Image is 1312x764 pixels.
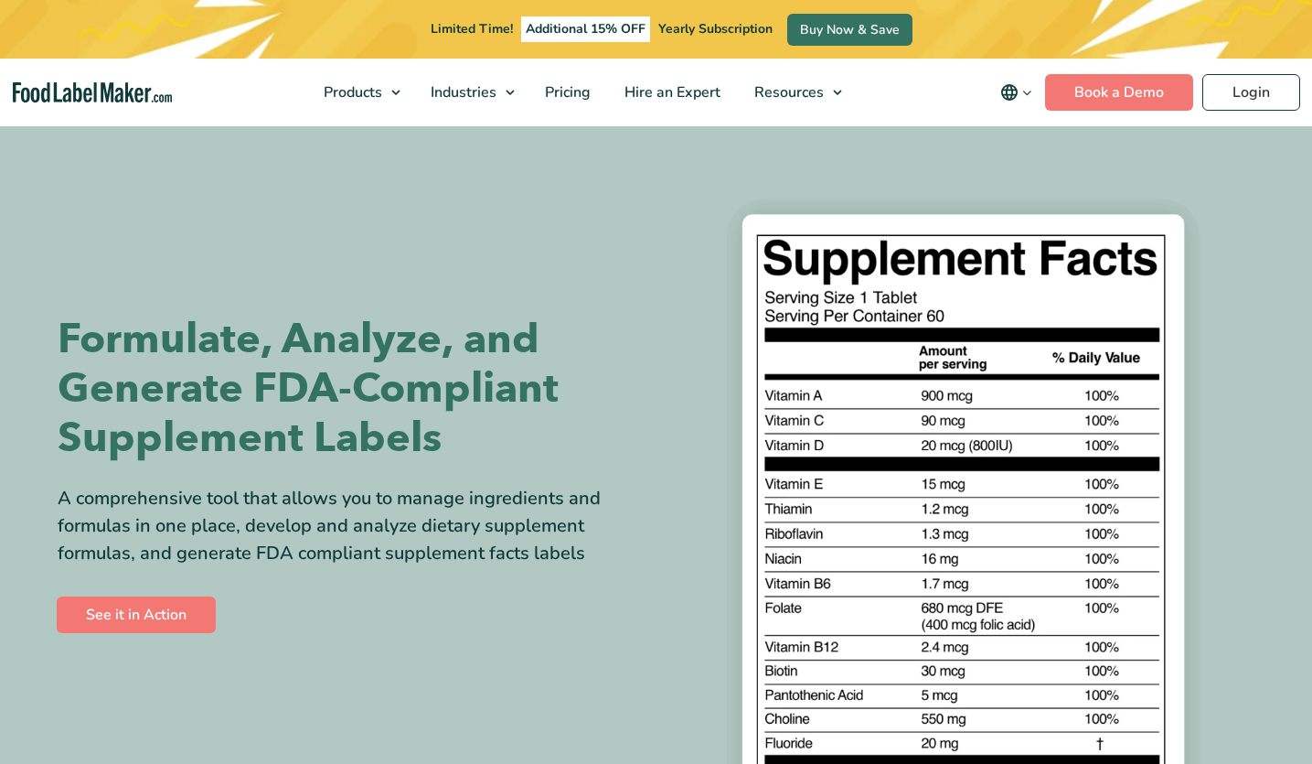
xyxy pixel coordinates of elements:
span: Products [318,82,384,102]
a: Products [307,59,410,126]
span: Resources [749,82,826,102]
span: Yearly Subscription [658,20,773,38]
a: Resources [738,59,851,126]
div: A comprehensive tool that allows you to manage ingredients and formulas in one place, develop and... [58,485,643,567]
a: Login [1202,74,1300,111]
h1: Formulate, Analyze, and Generate FDA-Compliant Supplement Labels [58,315,643,463]
a: Hire an Expert [608,59,733,126]
a: See it in Action [57,597,216,633]
span: Additional 15% OFF [521,16,650,42]
span: Pricing [539,82,592,102]
a: Buy Now & Save [787,14,912,46]
span: Industries [425,82,498,102]
a: Book a Demo [1045,74,1193,111]
span: Limited Time! [431,20,513,38]
span: Hire an Expert [619,82,722,102]
a: Industries [414,59,524,126]
a: Pricing [528,59,603,126]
